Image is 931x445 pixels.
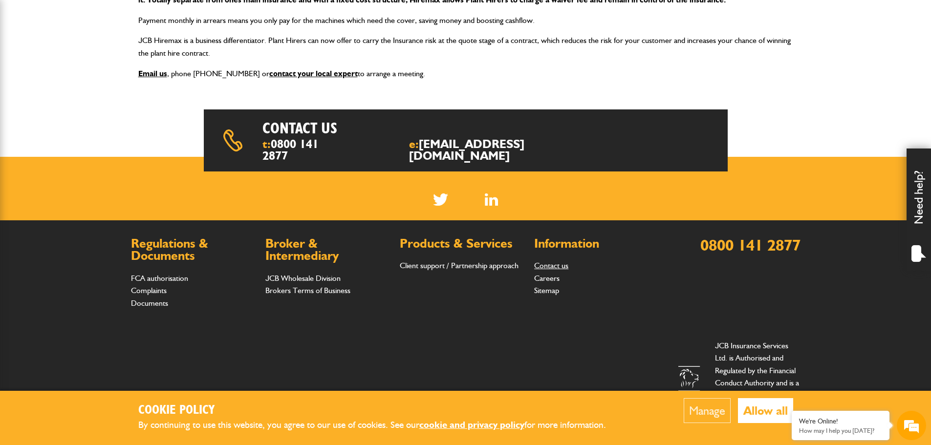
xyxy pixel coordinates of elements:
[419,419,524,430] a: cookie and privacy policy
[138,69,167,78] a: Email us
[138,403,622,418] h2: Cookie Policy
[262,137,319,163] a: 0800 141 2877
[265,274,341,283] a: JCB Wholesale Division
[13,177,178,293] textarea: Type your message and hit 'Enter'
[131,286,167,295] a: Complaints
[131,274,188,283] a: FCA authorisation
[534,286,559,295] a: Sitemap
[409,138,573,162] span: e:
[51,55,164,67] div: Chat with us now
[534,237,659,250] h2: Information
[534,274,560,283] a: Careers
[265,286,350,295] a: Brokers Terms of Business
[138,14,793,27] p: Payment monthly in arrears means you only pay for the machines which need the cover, saving money...
[269,69,358,78] a: contact your local expert
[138,67,793,80] p: , phone [PHONE_NUMBER] or to arrange a meeting.
[715,339,801,427] p: JCB Insurance Services Ltd. is Authorised and Regulated by the Financial Conduct Authority and is...
[138,418,622,433] p: By continuing to use this website, you agree to our use of cookies. See our for more information.
[13,148,178,170] input: Enter your phone number
[160,5,184,28] div: Minimize live chat window
[262,119,492,138] h2: Contact us
[133,301,177,314] em: Start Chat
[13,90,178,112] input: Enter your last name
[738,398,793,423] button: Allow all
[17,54,41,68] img: d_20077148190_company_1631870298795_20077148190
[907,148,931,271] div: Need help?
[131,237,256,262] h2: Regulations & Documents
[131,298,168,308] a: Documents
[433,193,448,206] img: Twitter
[799,427,882,434] p: How may I help you today?
[485,193,498,206] img: Linked In
[799,417,882,425] div: We're Online!
[534,261,568,270] a: Contact us
[684,398,731,423] button: Manage
[700,235,801,254] a: 0800 141 2877
[138,34,793,59] p: JCB Hiremax is a business differentiator. Plant Hirers can now offer to carry the Insurance risk ...
[13,119,178,141] input: Enter your email address
[262,138,327,162] span: t:
[409,137,524,163] a: [EMAIL_ADDRESS][DOMAIN_NAME]
[265,237,390,262] h2: Broker & Intermediary
[400,261,519,270] a: Client support / Partnership approach
[400,237,524,250] h2: Products & Services
[485,193,498,206] a: LinkedIn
